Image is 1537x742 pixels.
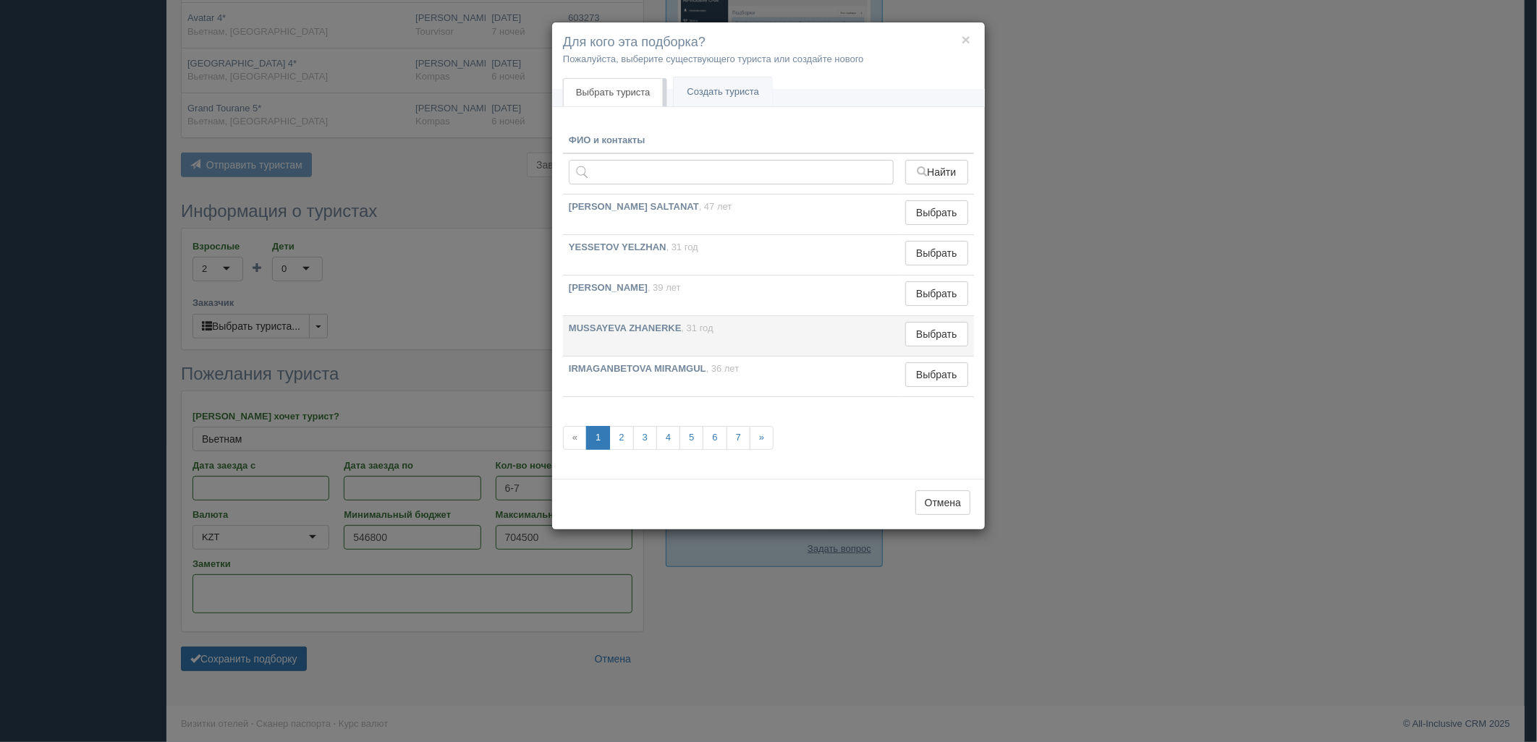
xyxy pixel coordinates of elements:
[586,426,610,450] a: 1
[656,426,680,450] a: 4
[905,362,968,387] button: Выбрать
[569,323,682,333] b: MUSSAYEVA ZHANERKE
[633,426,657,450] a: 3
[905,160,968,184] button: Найти
[648,282,681,293] span: , 39 лет
[905,281,968,306] button: Выбрать
[682,323,714,333] span: , 31 год
[750,426,774,450] a: »
[674,77,772,107] a: Создать туриста
[666,242,698,252] span: , 31 год
[706,363,740,374] span: , 36 лет
[563,52,974,66] p: Пожалуйста, выберите существующего туриста или создайте нового
[905,322,968,346] button: Выбрать
[569,242,666,252] b: YESSETOV YELZHAN
[569,160,894,184] input: Поиск по ФИО, паспорту или контактам
[905,241,968,265] button: Выбрать
[563,426,587,450] span: «
[609,426,633,450] a: 2
[727,426,750,450] a: 7
[563,78,663,107] a: Выбрать туриста
[915,490,970,515] button: Отмена
[962,32,970,47] button: ×
[699,201,732,212] span: , 47 лет
[569,201,699,212] b: [PERSON_NAME] SALTANAT
[905,200,968,225] button: Выбрать
[563,33,974,52] h4: Для кого эта подборка?
[563,128,899,154] th: ФИО и контакты
[569,363,706,374] b: IRMAGANBETOVA MIRAMGUL
[679,426,703,450] a: 5
[569,282,648,293] b: [PERSON_NAME]
[703,426,727,450] a: 6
